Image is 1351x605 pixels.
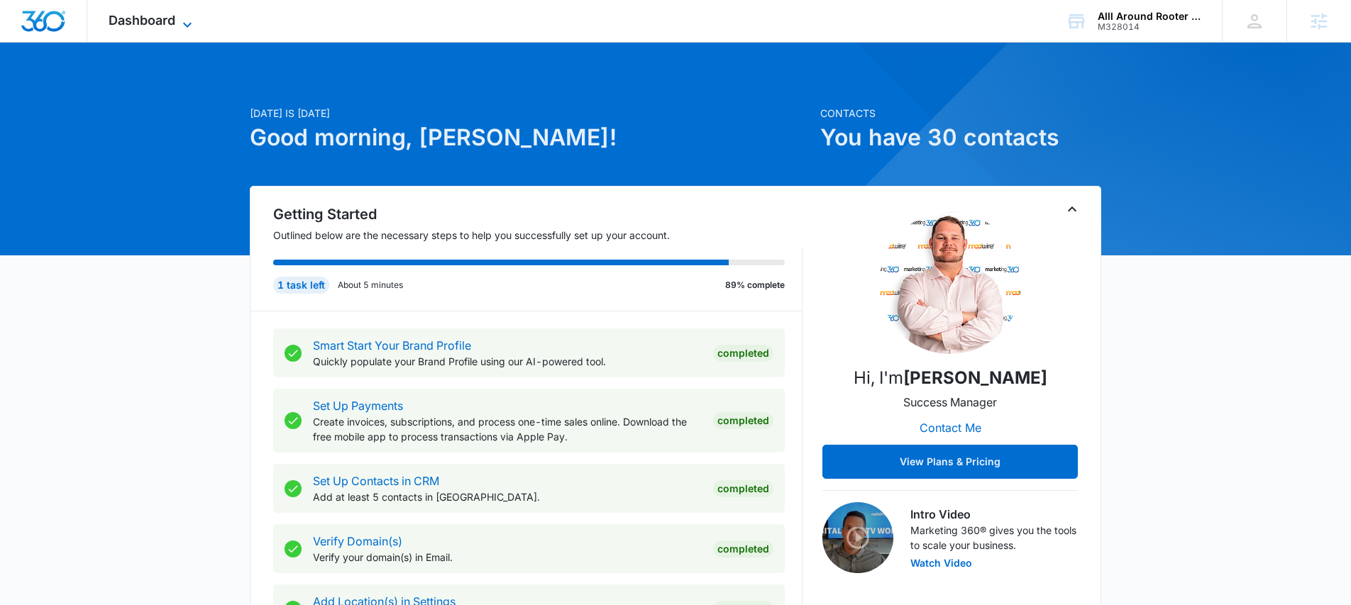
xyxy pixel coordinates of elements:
a: Set Up Payments [313,399,403,413]
div: Completed [713,540,773,557]
div: Completed [713,480,773,497]
button: Watch Video [910,558,972,568]
img: Mitchell Dame [879,212,1021,354]
div: 1 task left [273,277,329,294]
p: Hi, I'm [854,365,1047,391]
div: account id [1098,22,1201,32]
p: Add at least 5 contacts in [GEOGRAPHIC_DATA]. [313,489,702,504]
h3: Intro Video [910,506,1078,523]
p: About 5 minutes [338,279,403,292]
div: account name [1098,11,1201,22]
img: Intro Video [822,502,893,573]
p: 89% complete [725,279,785,292]
button: View Plans & Pricing [822,445,1078,479]
p: Contacts [820,106,1101,121]
span: Dashboard [109,13,175,28]
p: Outlined below are the necessary steps to help you successfully set up your account. [273,228,803,243]
strong: [PERSON_NAME] [903,367,1047,388]
p: Quickly populate your Brand Profile using our AI-powered tool. [313,354,702,369]
p: Marketing 360® gives you the tools to scale your business. [910,523,1078,553]
h1: You have 30 contacts [820,121,1101,155]
p: Create invoices, subscriptions, and process one-time sales online. Download the free mobile app t... [313,414,702,444]
h1: Good morning, [PERSON_NAME]! [250,121,812,155]
a: Smart Start Your Brand Profile [313,338,471,353]
button: Contact Me [905,411,996,445]
p: Success Manager [903,394,997,411]
a: Set Up Contacts in CRM [313,474,439,488]
div: Completed [713,345,773,362]
button: Toggle Collapse [1064,201,1081,218]
p: [DATE] is [DATE] [250,106,812,121]
div: Completed [713,412,773,429]
a: Verify Domain(s) [313,534,402,548]
h2: Getting Started [273,204,803,225]
p: Verify your domain(s) in Email. [313,550,702,565]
